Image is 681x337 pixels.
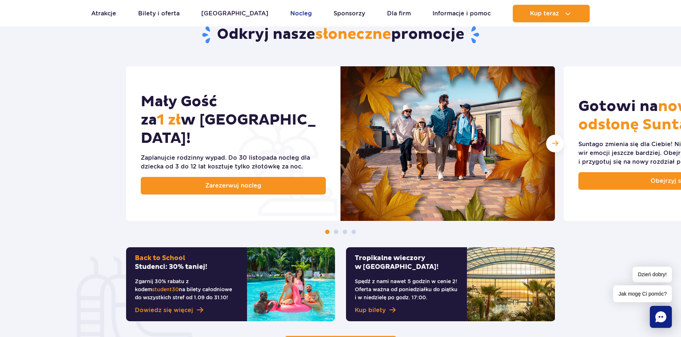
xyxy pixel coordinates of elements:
[387,5,411,22] a: Dla firm
[141,93,326,148] h2: Mały Gość za w [GEOGRAPHIC_DATA]!
[138,5,180,22] a: Bilety i oferta
[152,286,179,292] span: student30
[650,306,672,328] div: Chat
[340,66,555,221] img: Mały Gość za 1&nbsp;zł w&nbsp;Suntago Village!
[135,306,238,315] a: Dowiedz się więcej
[135,277,238,301] p: Zgarnij 30% rabatu z kodem na bilety całodniowe do wszystkich stref od 1.09 do 31.10!
[633,267,672,282] span: Dzień dobry!
[141,177,326,195] a: Zarezerwuj nocleg
[315,25,391,44] span: słoneczne
[126,25,555,44] h2: Odkryj nasze promocje
[513,5,590,22] button: Kup teraz
[334,5,365,22] a: Sponsorzy
[157,111,181,129] span: 1 zł
[355,306,386,315] span: Kup bilety
[135,254,185,262] span: Back to School
[613,285,672,302] span: Jak mogę Ci pomóc?
[247,247,335,321] img: Back to SchoolStudenci: 30% taniej!
[141,153,326,171] div: Zaplanujcie rodzinny wypad. Do 30 listopada nocleg dla dziecka od 3 do 12 lat kosztuje tylko złot...
[205,181,261,190] span: Zarezerwuj nocleg
[135,306,193,315] span: Dowiedz się więcej
[530,10,559,17] span: Kup teraz
[355,254,458,271] h2: Tropikalne wieczory w [GEOGRAPHIC_DATA]!
[546,135,564,152] div: Następny slajd
[355,306,458,315] a: Kup bilety
[135,254,238,271] h2: Studenci: 30% taniej!
[432,5,491,22] a: Informacje i pomoc
[201,5,268,22] a: [GEOGRAPHIC_DATA]
[290,5,312,22] a: Nocleg
[467,247,555,321] img: Tropikalne wieczory w&nbsp;Suntago!
[91,5,116,22] a: Atrakcje
[355,277,458,301] p: Spędź z nami nawet 5 godzin w cenie 2! Oferta ważna od poniedziałku do piątku i w niedzielę po go...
